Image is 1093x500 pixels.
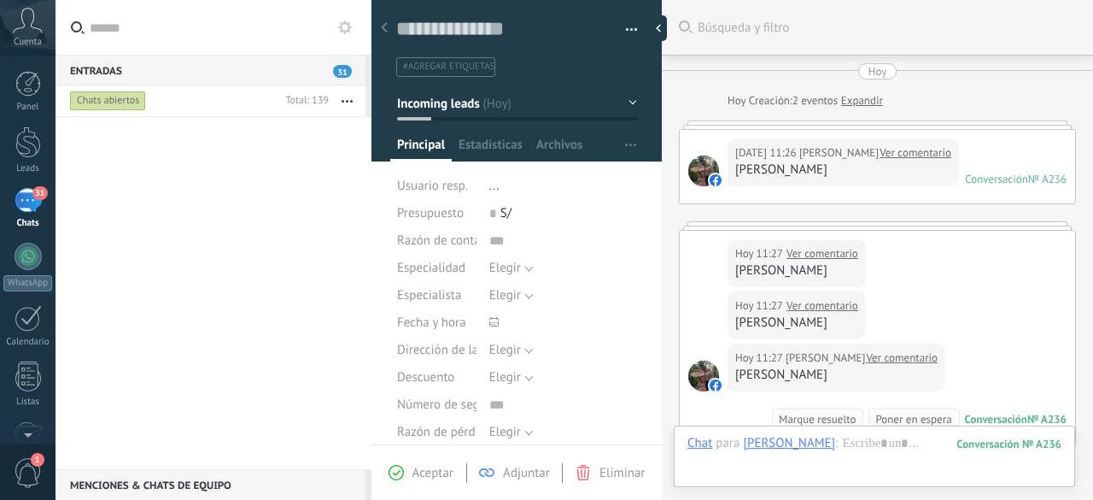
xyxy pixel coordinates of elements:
span: #agregar etiquetas [403,61,494,73]
div: № A236 [1027,412,1067,426]
a: Expandir [841,92,883,109]
div: Usuario resp. [397,173,476,200]
span: Elegir [489,260,521,276]
div: [PERSON_NAME] [735,162,951,179]
div: Hoy 11:27 [735,297,786,315]
span: 31 [32,186,47,200]
div: Razón de contacto [397,227,476,255]
span: 2 eventos [792,92,838,109]
div: [PERSON_NAME] [735,367,938,384]
div: Marque resuelto [779,411,856,427]
span: Razón de contacto [397,234,498,247]
div: Descuento [397,364,476,391]
span: Principal [397,137,445,162]
span: Cuenta [14,37,42,48]
div: Conversación [965,172,1028,186]
div: WhatsApp [3,275,52,291]
a: Ver comentario [786,245,858,262]
button: Elegir [489,337,534,364]
div: Conversación [965,412,1027,426]
span: Elizabeth Barzola [799,144,879,162]
button: Elegir [489,419,534,446]
span: Especialidad [397,262,465,274]
span: Adjuntar [503,465,550,481]
div: Presupuesto [397,200,476,227]
span: S/ [500,205,511,221]
div: Entradas [56,55,365,85]
div: Hoy 11:27 [735,245,786,262]
div: № A236 [1028,172,1067,186]
span: Elegir [489,369,521,385]
span: Eliminar [599,465,645,481]
div: Hoy [868,63,887,79]
span: Fecha y hora [397,316,466,329]
img: facebook-sm.svg [710,379,722,391]
img: facebook-sm.svg [710,174,722,186]
div: Elizabeth Barzola [743,435,835,450]
div: Listas [3,397,53,408]
div: [PERSON_NAME] [735,262,858,279]
div: Leads [3,163,53,174]
div: Fecha y hora [397,309,476,337]
div: Hoy [728,92,749,109]
div: Chats [3,218,53,229]
a: Ver comentario [786,297,858,315]
span: para [716,435,739,452]
div: Especialista [397,282,476,309]
span: Elegir [489,342,521,358]
span: Elegir [489,287,521,303]
div: Número de seguro [397,391,476,419]
div: Calendario [3,337,53,348]
div: Panel [3,102,53,113]
div: Poner en espera [875,411,951,427]
a: Ver comentario [880,144,951,162]
span: Archivos [536,137,582,162]
span: Búsqueda y filtro [698,20,1076,36]
span: Razón de pérdida [397,426,492,438]
button: Elegir [489,282,534,309]
span: Presupuesto [397,205,464,221]
span: ... [489,178,500,194]
span: : [835,435,838,452]
span: Especialista [397,289,461,302]
div: Ocultar [650,15,667,41]
span: Aceptar [412,465,453,481]
div: Razón de pérdida [397,419,476,446]
div: [DATE] 11:26 [735,144,799,162]
button: Elegir [489,364,534,391]
div: Dirección de la clínica [397,337,476,364]
span: Estadísticas [459,137,523,162]
a: Ver comentario [866,350,938,367]
div: Chats abiertos [70,91,146,111]
span: Usuario resp. [397,178,468,194]
div: Total: 139 [278,92,329,109]
span: 1 [31,453,44,467]
button: Elegir [489,255,534,282]
span: Elizabeth Barzola [688,156,719,186]
span: Elizabeth Barzola [688,361,719,391]
div: Especialidad [397,255,476,282]
div: Creación: [728,92,883,109]
span: Dirección de la clínica [397,344,517,356]
div: Hoy 11:27 [735,350,786,367]
span: Descuento [397,371,454,384]
div: [PERSON_NAME] [735,315,858,332]
span: 31 [333,65,352,78]
span: Elizabeth Barzola [786,350,865,367]
span: Número de seguro [397,398,498,411]
div: Menciones & Chats de equipo [56,469,365,500]
span: Elegir [489,424,521,440]
div: 236 [956,437,1061,451]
